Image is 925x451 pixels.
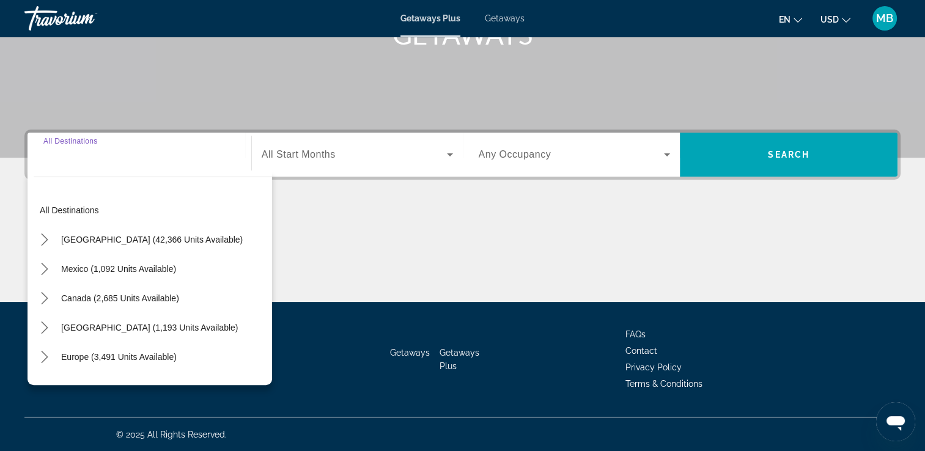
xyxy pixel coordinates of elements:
button: Select destination: United States (42,366 units available) [55,229,249,251]
button: Toggle United States (42,366 units available) submenu [34,229,55,251]
button: Change currency [820,10,850,28]
span: [GEOGRAPHIC_DATA] (42,366 units available) [61,235,243,244]
span: Mexico (1,092 units available) [61,264,176,274]
button: Toggle Canada (2,685 units available) submenu [34,288,55,309]
button: Select destination: Europe (3,491 units available) [55,346,183,368]
a: Getaways Plus [400,13,460,23]
a: Getaways [390,348,430,358]
a: Travorium [24,2,147,34]
span: Search [768,150,809,159]
button: Select destination: Caribbean & Atlantic Islands (1,193 units available) [55,317,244,339]
button: Select destination: Mexico (1,092 units available) [55,258,182,280]
button: Select destination: Australia (252 units available) [55,375,182,397]
span: All destinations [40,205,99,215]
a: FAQs [625,329,646,339]
a: Contact [625,346,657,356]
span: Canada (2,685 units available) [61,293,179,303]
button: Change language [779,10,802,28]
button: Search [680,133,897,177]
button: Select destination: All destinations [34,199,272,221]
span: USD [820,15,839,24]
a: Getaways [485,13,525,23]
input: Select destination [43,148,235,163]
div: Destination options [28,170,272,385]
a: Terms & Conditions [625,379,702,389]
button: Toggle Mexico (1,092 units available) submenu [34,258,55,280]
a: Privacy Policy [625,362,682,372]
span: [GEOGRAPHIC_DATA] (1,193 units available) [61,323,238,332]
span: All Start Months [262,149,336,159]
iframe: Button to launch messaging window [876,402,915,441]
button: User Menu [869,5,901,31]
span: Any Occupancy [479,149,551,159]
button: Toggle Australia (252 units available) submenu [34,376,55,397]
button: Toggle Europe (3,491 units available) submenu [34,346,55,368]
span: MB [876,12,893,24]
span: © 2025 All Rights Reserved. [116,430,227,439]
a: Getaways Plus [440,348,479,371]
div: Search widget [28,133,897,177]
button: Toggle Caribbean & Atlantic Islands (1,193 units available) submenu [34,317,55,339]
span: All Destinations [43,137,98,145]
button: Select destination: Canada (2,685 units available) [55,287,185,309]
span: Europe (3,491 units available) [61,352,177,362]
span: en [779,15,790,24]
